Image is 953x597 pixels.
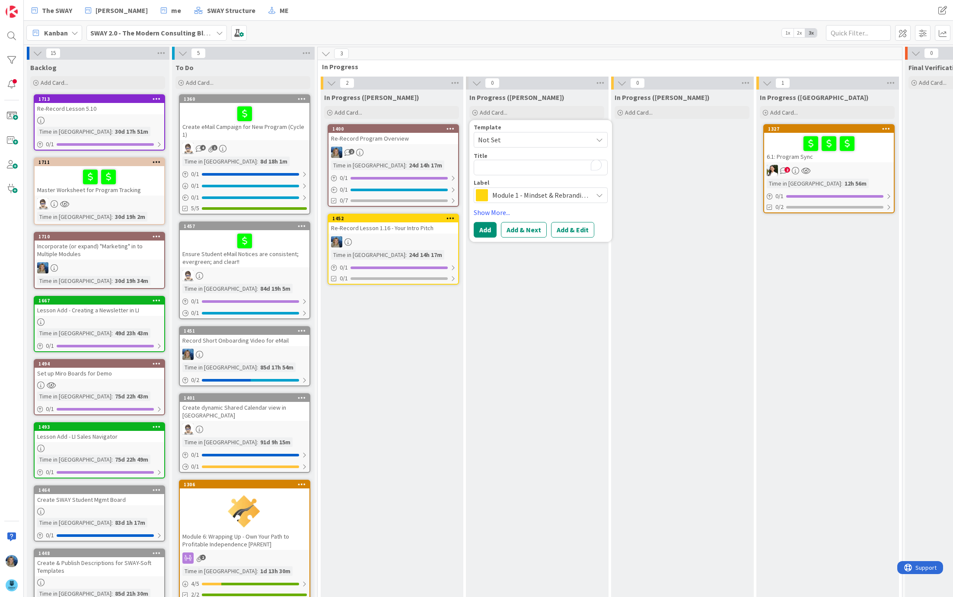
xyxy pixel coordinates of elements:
span: 2x [794,29,805,37]
a: Show More... [474,207,608,218]
span: : [112,455,113,464]
span: 0 / 1 [46,404,54,414]
span: Add Card... [186,79,214,87]
div: 83d 1h 17m [113,518,147,527]
span: Add Card... [919,79,947,87]
span: 4 [200,145,206,151]
div: 6.1: Program Sync [764,133,894,162]
div: 1401Create dynamic Shared Calendar view in [GEOGRAPHIC_DATA] [180,394,309,421]
div: Time in [GEOGRAPHIC_DATA] [37,127,112,136]
div: 1713 [35,95,164,103]
div: Time in [GEOGRAPHIC_DATA] [182,284,257,293]
div: 1400Re-Record Program Overview [328,125,458,144]
div: 0/1 [180,461,309,472]
div: Time in [GEOGRAPHIC_DATA] [37,328,112,338]
div: 1711Master Worksheet for Program Tracking [35,158,164,196]
span: The SWAY [42,5,72,16]
div: 1360 [180,95,309,103]
span: 0 / 1 [340,185,348,194]
span: Backlog [30,63,57,72]
div: 0/1 [35,467,164,478]
span: 0/2 [775,202,784,212]
div: Time in [GEOGRAPHIC_DATA] [37,392,112,401]
div: TP [180,143,309,154]
div: Re-Record Lesson 5.10 [35,103,164,114]
span: ME [280,5,289,16]
div: 1494Set up Miro Boards for Demo [35,360,164,379]
div: 4/5 [180,578,309,589]
div: 8d 18h 1m [258,157,290,166]
span: SWAY Structure [207,5,255,16]
span: : [112,328,113,338]
div: Time in [GEOGRAPHIC_DATA] [182,363,257,372]
span: In Progress (Tana) [760,93,869,102]
div: 30d 19h 2m [113,212,147,221]
span: : [112,518,113,527]
div: 1306Module 6: Wrapping Up - Own Your Path to Profitable Independence [PARENT] [180,481,309,550]
div: 0/1 [35,340,164,351]
div: TP [180,270,309,281]
span: 0 / 1 [191,450,199,459]
div: 1713Re-Record Lesson 5.10 [35,95,164,114]
div: Time in [GEOGRAPHIC_DATA] [331,250,405,260]
span: 2 [340,78,354,88]
div: 1457Ensure Student eMail Notices are consistent; evergreen; and clear!! [180,222,309,267]
div: MA [35,262,164,273]
div: 1710 [35,233,164,241]
img: avatar [6,579,18,591]
span: To Do [175,63,194,72]
div: 1457 [184,223,309,229]
div: Time in [GEOGRAPHIC_DATA] [37,212,112,221]
span: Add Card... [480,109,507,116]
span: Kanban [44,28,68,38]
div: 0/1 [180,180,309,191]
span: 5 [191,48,206,58]
div: AK [764,165,894,176]
span: 1x [782,29,794,37]
span: 1 [212,145,217,151]
span: Add Card... [41,79,68,87]
span: 0 / 1 [191,297,199,306]
div: 1448 [35,549,164,557]
img: TP [182,143,194,154]
div: 1448 [38,550,164,556]
span: Add Card... [335,109,362,116]
div: 49d 23h 43m [113,328,150,338]
div: 1667Lesson Add - Creating a Newsletter in LI [35,297,164,316]
span: : [257,566,258,576]
span: 0/7 [340,196,348,205]
textarea: To enrich screen reader interactions, please activate Accessibility in Grammarly extension settings [474,160,608,175]
img: AK [767,165,778,176]
span: 0 / 1 [46,468,54,477]
div: 1667 [38,298,164,304]
div: 84d 19h 5m [258,284,293,293]
span: In Progress [322,62,891,71]
span: Template [474,124,501,130]
div: Record Short Onboarding Video for eMail [180,335,309,346]
div: 1400 [332,126,458,132]
span: : [112,392,113,401]
span: : [257,284,258,293]
span: 1 [775,78,790,88]
div: 91d 9h 15m [258,437,293,447]
span: 15 [46,48,61,58]
span: : [112,127,113,136]
span: 0 / 1 [191,462,199,471]
span: 0 / 1 [340,263,348,272]
span: In Progress (Fike) [615,93,710,102]
div: 1493 [38,424,164,430]
a: me [156,3,186,18]
span: 4 / 5 [191,579,199,588]
div: TP [180,424,309,435]
div: Time in [GEOGRAPHIC_DATA] [767,179,841,188]
a: SWAY Structure [189,3,261,18]
span: 0 / 1 [775,192,784,201]
img: TP [182,270,194,281]
div: 1464 [38,487,164,493]
div: MA [328,147,458,158]
div: 1306 [180,481,309,488]
div: 0/1 [180,308,309,318]
div: 0/1 [180,449,309,460]
div: Module 6: Wrapping Up - Own Your Path to Profitable Independence [PARENT] [180,531,309,550]
span: Module 1 - Mindset & Rebranding [492,189,588,201]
